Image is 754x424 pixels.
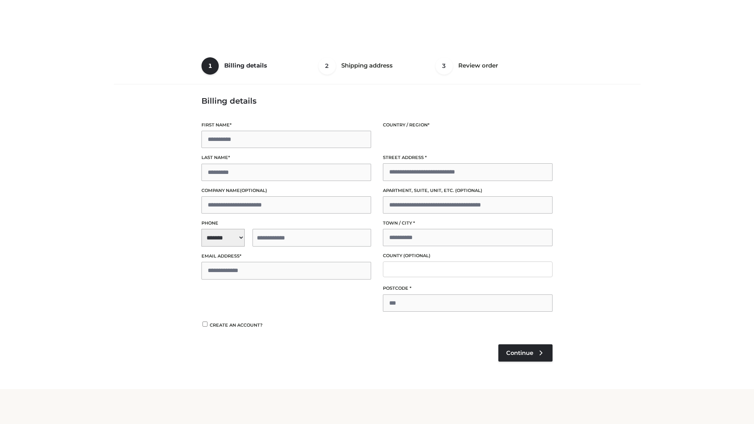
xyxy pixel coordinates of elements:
[240,188,267,193] span: (optional)
[201,322,209,327] input: Create an account?
[201,187,371,194] label: Company name
[383,154,553,161] label: Street address
[383,252,553,260] label: County
[383,285,553,292] label: Postcode
[201,252,371,260] label: Email address
[201,121,371,129] label: First name
[210,322,263,328] span: Create an account?
[201,96,553,106] h3: Billing details
[383,121,553,129] label: Country / Region
[201,219,371,227] label: Phone
[403,253,430,258] span: (optional)
[201,154,371,161] label: Last name
[455,188,482,193] span: (optional)
[498,344,553,362] a: Continue
[506,349,533,356] span: Continue
[383,219,553,227] label: Town / City
[383,187,553,194] label: Apartment, suite, unit, etc.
